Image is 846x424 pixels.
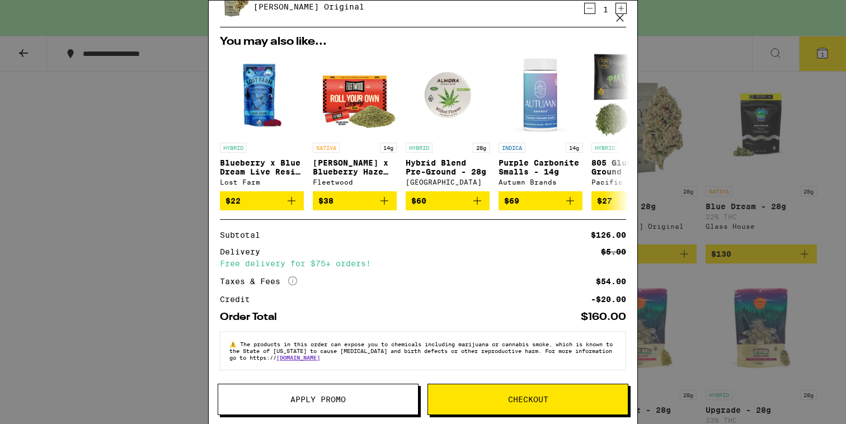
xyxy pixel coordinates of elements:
[591,191,675,210] button: Add to bag
[220,312,285,322] div: Order Total
[229,341,240,347] span: ⚠️
[473,143,490,153] p: 28g
[229,341,613,361] span: The products in this order can expose you to chemicals including marijuana or cannabis smoke, whi...
[220,260,626,267] div: Free delivery for $75+ orders!
[596,277,626,285] div: $54.00
[220,178,304,186] div: Lost Farm
[591,143,618,153] p: HYBRID
[499,158,582,176] p: Purple Carbonite Smalls - 14g
[290,395,346,403] span: Apply Promo
[427,384,628,415] button: Checkout
[499,191,582,210] button: Add to bag
[220,53,304,137] img: Lost Farm - Blueberry x Blue Dream Live Resin Chews
[499,178,582,186] div: Autumn Brands
[566,143,582,153] p: 14g
[225,196,241,205] span: $22
[220,143,247,153] p: HYBRID
[406,143,433,153] p: HYBRID
[220,53,304,191] a: Open page for Blueberry x Blue Dream Live Resin Chews from Lost Farm
[406,178,490,186] div: [GEOGRAPHIC_DATA]
[499,53,582,137] img: Autumn Brands - Purple Carbonite Smalls - 14g
[601,248,626,256] div: $5.00
[406,158,490,176] p: Hybrid Blend Pre-Ground - 28g
[380,143,397,153] p: 14g
[313,191,397,210] button: Add to bag
[313,53,397,137] img: Fleetwood - Jack Herer x Blueberry Haze Pre-Ground - 14g
[591,158,675,176] p: 805 Glue Pre-Ground - 14g
[313,143,340,153] p: SATIVA
[499,143,525,153] p: INDICA
[591,178,675,186] div: Pacific Stone
[220,248,268,256] div: Delivery
[591,295,626,303] div: -$20.00
[318,196,333,205] span: $38
[406,191,490,210] button: Add to bag
[313,178,397,186] div: Fleetwood
[499,53,582,191] a: Open page for Purple Carbonite Smalls - 14g from Autumn Brands
[220,231,268,239] div: Subtotal
[591,231,626,239] div: $126.00
[220,158,304,176] p: Blueberry x Blue Dream Live Resin Chews
[220,36,626,48] h2: You may also like...
[581,312,626,322] div: $160.00
[591,53,675,191] a: Open page for 805 Glue Pre-Ground - 14g from Pacific Stone
[591,53,675,137] img: Pacific Stone - 805 Glue Pre-Ground - 14g
[504,196,519,205] span: $69
[218,384,419,415] button: Apply Promo
[406,53,490,137] img: Almora Farm - Hybrid Blend Pre-Ground - 28g
[411,196,426,205] span: $60
[584,3,595,14] button: Decrement
[276,354,320,361] a: [DOMAIN_NAME]
[253,2,369,11] p: [PERSON_NAME] Original
[220,276,297,286] div: Taxes & Fees
[313,53,397,191] a: Open page for Jack Herer x Blueberry Haze Pre-Ground - 14g from Fleetwood
[597,196,612,205] span: $27
[313,158,397,176] p: [PERSON_NAME] x Blueberry Haze Pre-Ground - 14g
[220,191,304,210] button: Add to bag
[595,5,615,14] div: 1
[508,395,548,403] span: Checkout
[406,53,490,191] a: Open page for Hybrid Blend Pre-Ground - 28g from Almora Farm
[220,295,258,303] div: Credit
[7,8,81,17] span: Hi. Need any help?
